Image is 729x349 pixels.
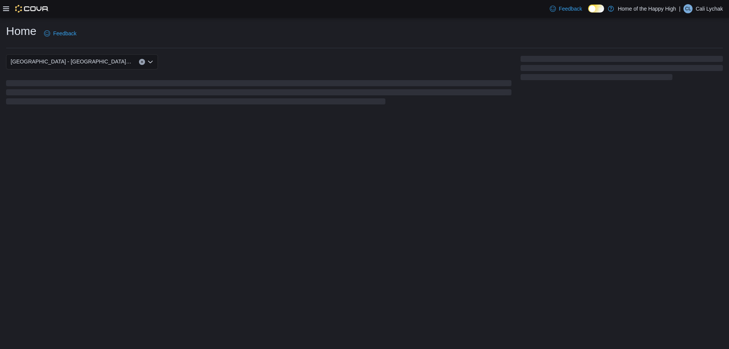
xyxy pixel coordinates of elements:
[588,5,604,13] input: Dark Mode
[6,24,36,39] h1: Home
[547,1,585,16] a: Feedback
[6,82,511,106] span: Loading
[521,57,723,82] span: Loading
[679,4,681,13] p: |
[559,5,582,13] span: Feedback
[147,59,153,65] button: Open list of options
[139,59,145,65] button: Clear input
[11,57,131,66] span: [GEOGRAPHIC_DATA] - [GEOGRAPHIC_DATA] - Fire & Flower
[53,30,76,37] span: Feedback
[618,4,676,13] p: Home of the Happy High
[15,5,49,13] img: Cova
[685,4,691,13] span: CL
[683,4,693,13] div: Cali Lychak
[696,4,723,13] p: Cali Lychak
[41,26,79,41] a: Feedback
